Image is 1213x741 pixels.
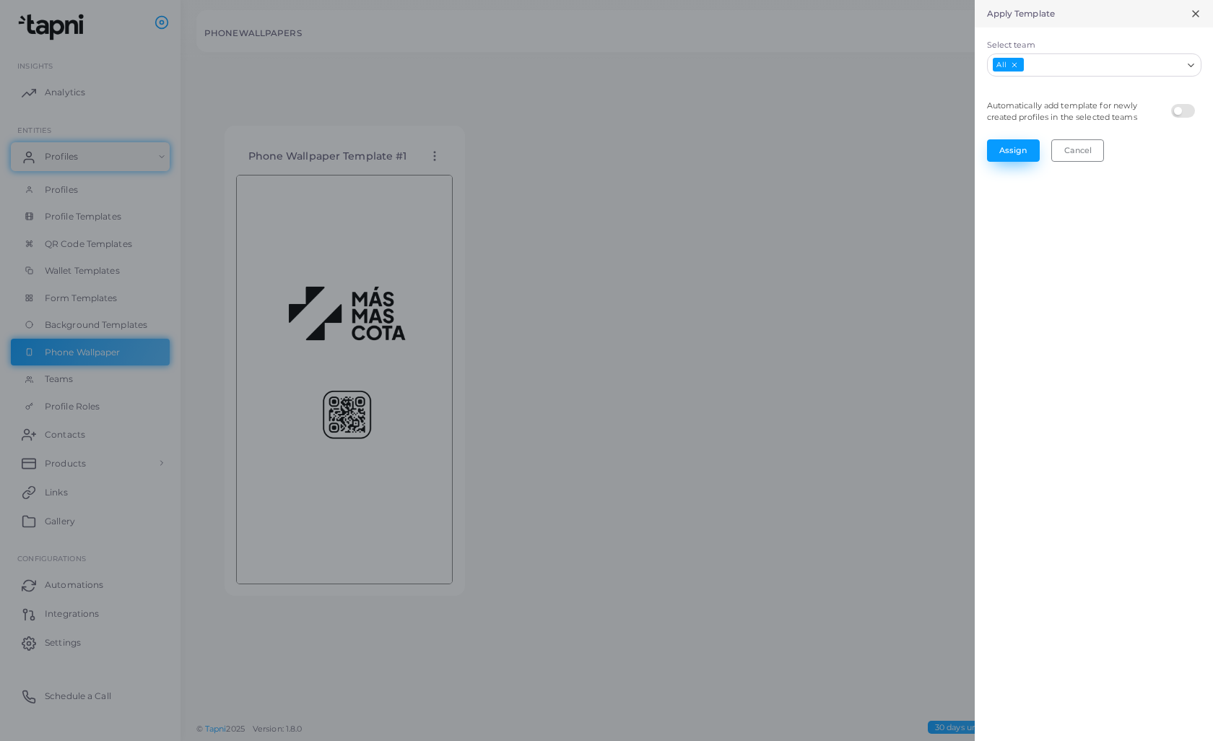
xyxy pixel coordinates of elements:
[993,58,1024,71] span: All
[1051,139,1104,161] button: Cancel
[987,40,1201,51] label: Select team
[983,96,1168,128] legend: Automatically add template for newly created profiles in the selected teams
[1025,57,1182,73] input: Search for option
[987,53,1201,77] div: Search for option
[1009,60,1019,70] button: Deselect All
[987,139,1040,161] button: Assign
[987,9,1056,19] h5: Apply Template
